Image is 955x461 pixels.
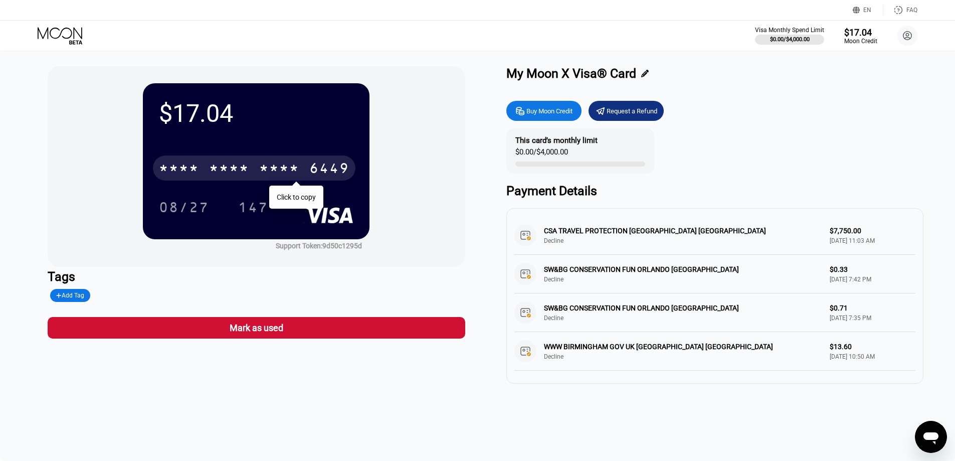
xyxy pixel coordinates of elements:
div: FAQ [906,7,917,14]
div: $0.00 / $4,000.00 [515,147,568,162]
div: Request a Refund [607,107,657,115]
div: $17.04 [159,99,353,128]
div: Payment Details [506,184,923,198]
div: Moon Credit [844,38,877,45]
div: EN [853,5,883,15]
div: Mark as used [48,317,465,339]
div: 147 [231,195,276,220]
div: Add Tag [56,292,84,299]
div: Buy Moon Credit [506,101,582,121]
div: Support Token: 9d50c1295d [276,242,362,250]
div: Tags [48,269,465,284]
div: Click to copy [277,193,316,201]
div: 6449 [309,162,349,178]
div: EN [863,7,871,14]
div: Visa Monthly Spend Limit$0.00/$4,000.00 [755,27,824,45]
div: This card’s monthly limit [515,136,598,145]
div: Request a Refund [589,101,664,121]
div: Support Token:9d50c1295d [276,242,362,250]
div: Visa Monthly Spend Limit [755,27,824,34]
div: 08/27 [151,195,217,220]
div: Buy Moon Credit [526,107,572,115]
div: 08/27 [159,201,209,217]
div: $0.00 / $4,000.00 [770,36,810,43]
div: FAQ [883,5,917,15]
div: My Moon X Visa® Card [506,66,636,81]
div: $17.04 [844,27,877,38]
div: Mark as used [230,322,283,334]
div: 147 [238,201,268,217]
iframe: 启动消息传送窗口的按钮 [915,421,947,453]
div: $17.04Moon Credit [844,27,877,45]
div: Add Tag [50,289,90,302]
